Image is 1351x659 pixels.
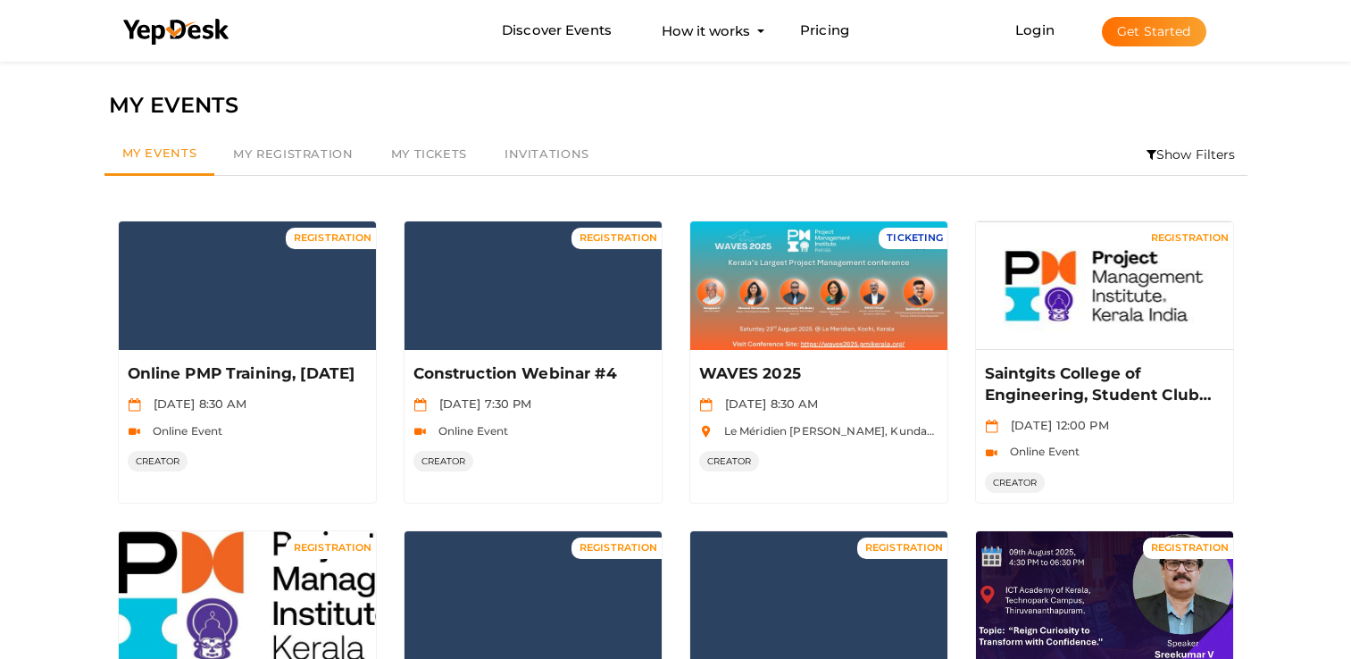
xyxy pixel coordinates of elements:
[1102,17,1206,46] button: Get Started
[985,420,998,433] img: calendar.svg
[656,14,755,47] button: How it works
[486,134,608,175] a: Invitations
[233,146,353,161] span: My Registration
[985,472,1046,493] span: CREATOR
[1135,134,1247,175] li: Show Filters
[985,446,998,460] img: video-icon.svg
[1002,418,1109,432] span: [DATE] 12:00 PM
[391,146,467,161] span: My Tickets
[716,396,819,411] span: [DATE] 8:30 AM
[699,425,713,438] img: location.svg
[109,88,1243,122] div: MY EVENTS
[430,396,532,411] span: [DATE] 7:30 PM
[104,134,215,176] a: My Events
[413,398,427,412] img: calendar.svg
[413,451,474,471] span: CREATOR
[128,398,141,412] img: calendar.svg
[985,363,1220,406] p: Saintgits College of Engineering, Student Club registration [DATE]-[DATE]
[144,424,223,438] span: Online Event
[502,14,612,47] a: Discover Events
[413,425,427,438] img: video-icon.svg
[429,424,509,438] span: Online Event
[122,146,197,160] span: My Events
[128,425,141,438] img: video-icon.svg
[699,398,713,412] img: calendar.svg
[1015,21,1055,38] a: Login
[372,134,486,175] a: My Tickets
[699,451,760,471] span: CREATOR
[145,396,247,411] span: [DATE] 8:30 AM
[128,363,363,385] p: Online PMP Training, [DATE]
[214,134,371,175] a: My Registration
[128,451,188,471] span: CREATOR
[800,14,849,47] a: Pricing
[505,146,589,161] span: Invitations
[699,363,934,385] p: WAVES 2025
[1001,445,1080,458] span: Online Event
[413,363,648,385] p: Construction Webinar #4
